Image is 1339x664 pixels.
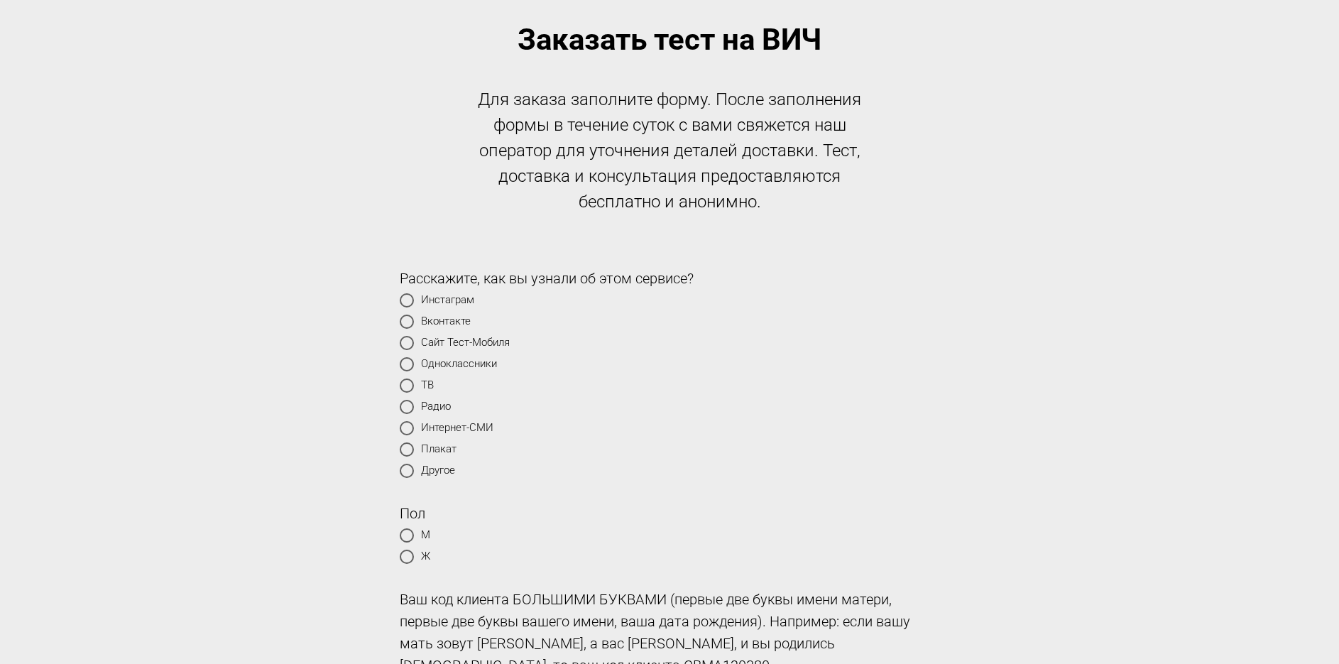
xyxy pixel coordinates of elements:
span: Одноклассники [421,359,497,369]
div: Расскажите, как вы узнали об этом сервисе? [400,268,939,290]
span: ТВ [421,380,434,391]
span: Сайт Тест-Мобиля [421,337,510,348]
span: Другое [421,465,455,476]
span: Вконтакте [421,316,471,327]
span: Радио [421,401,451,412]
div: Для заказа заполните форму. После заполнения формы в течение суток с вами свяжется наш оператор д... [471,87,868,214]
span: М [421,530,430,540]
span: Инстаграм [421,295,474,305]
span: Интернет-СМИ [421,423,493,433]
div: Заказать тест на ВИЧ [258,21,1081,58]
span: Плакат [421,444,457,455]
div: Пол [400,503,939,525]
span: Ж [421,551,430,562]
